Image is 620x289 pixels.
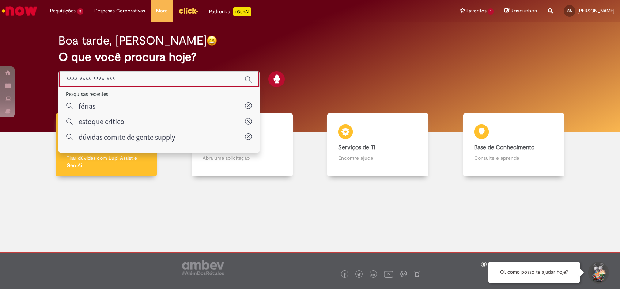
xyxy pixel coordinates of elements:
a: Serviços de TI Encontre ajuda [310,113,446,177]
img: logo_footer_naosei.png [414,271,420,277]
span: Rascunhos [511,7,537,14]
img: logo_footer_linkedin.png [371,273,375,277]
b: Base de Conhecimento [474,144,534,151]
p: +GenAi [233,7,251,16]
span: More [156,7,167,15]
span: 1 [488,8,494,15]
img: logo_footer_workplace.png [400,271,407,277]
img: happy-face.png [207,35,217,46]
img: ServiceNow [1,4,38,18]
p: Consulte e aprenda [474,154,553,162]
div: Padroniza [209,7,251,16]
p: Encontre ajuda [338,154,417,162]
span: Requisições [50,7,76,15]
span: Favoritos [466,7,487,15]
b: Serviços de TI [338,144,375,151]
p: Tirar dúvidas com Lupi Assist e Gen Ai [67,154,146,169]
img: logo_footer_ambev_rotulo_gray.png [182,260,224,275]
a: Base de Conhecimento Consulte e aprenda [446,113,582,177]
img: click_logo_yellow_360x200.png [178,5,198,16]
h2: O que você procura hoje? [58,51,561,63]
button: Iniciar Conversa de Suporte [587,262,609,284]
a: Tirar dúvidas Tirar dúvidas com Lupi Assist e Gen Ai [38,113,174,177]
img: logo_footer_twitter.png [357,273,361,277]
img: logo_footer_facebook.png [343,273,347,277]
div: Oi, como posso te ajudar hoje? [488,262,580,283]
h2: Boa tarde, [PERSON_NAME] [58,34,207,47]
span: Despesas Corporativas [94,7,145,15]
span: [PERSON_NAME] [578,8,615,14]
p: Abra uma solicitação [203,154,282,162]
span: 5 [77,8,83,15]
span: SA [567,8,572,13]
a: Rascunhos [504,8,537,15]
img: logo_footer_youtube.png [384,269,393,279]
